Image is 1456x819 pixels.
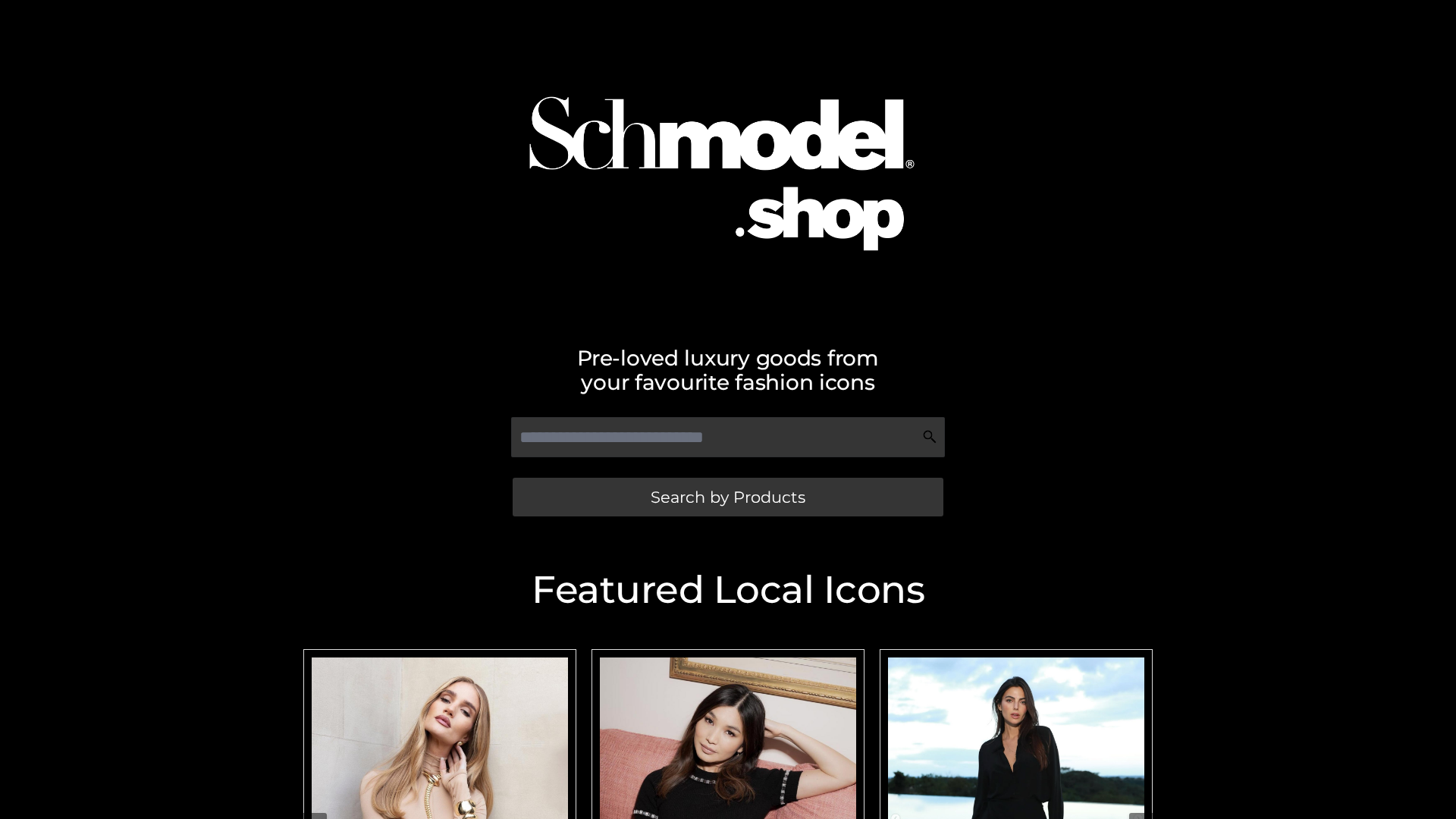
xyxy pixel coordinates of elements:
h2: Pre-loved luxury goods from your favourite fashion icons [296,346,1160,394]
a: Search by Products [513,478,943,516]
img: Search Icon [922,429,937,444]
h2: Featured Local Icons​ [296,571,1160,609]
span: Search by Products [651,489,805,505]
